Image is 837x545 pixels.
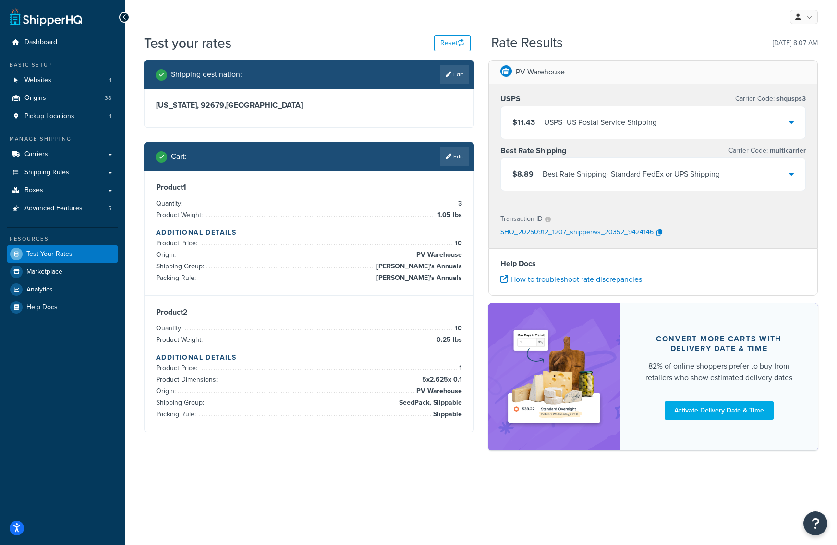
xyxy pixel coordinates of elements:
h3: Product 1 [156,182,462,192]
p: Transaction ID [500,212,543,226]
p: Carrier Code: [728,144,806,157]
span: Shipping Group: [156,398,206,408]
div: Basic Setup [7,61,118,69]
span: Product Price: [156,363,200,373]
span: 1 [457,363,462,374]
h4: Additional Details [156,228,462,238]
span: 5 [108,205,111,213]
div: Manage Shipping [7,135,118,143]
span: $11.43 [512,117,535,128]
div: Best Rate Shipping - Standard FedEx or UPS Shipping [543,168,720,181]
span: Quantity: [156,323,185,333]
p: PV Warehouse [516,65,565,79]
span: Advanced Features [24,205,83,213]
a: Marketplace [7,263,118,280]
a: Boxes [7,182,118,199]
span: [PERSON_NAME]'s Annuals [374,272,462,284]
span: Product Weight: [156,210,205,220]
span: 0.25 lbs [434,334,462,346]
a: Test Your Rates [7,245,118,263]
a: Carriers [7,145,118,163]
span: Test Your Rates [26,250,73,258]
span: 1 [109,76,111,85]
span: Product Dimensions: [156,375,220,385]
p: SHQ_20250912_1207_shipperws_20352_9424146 [500,226,654,240]
li: Websites [7,72,118,89]
span: Analytics [26,286,53,294]
a: Analytics [7,281,118,298]
h1: Test your rates [144,34,231,52]
div: Convert more carts with delivery date & time [643,334,795,353]
li: Origins [7,89,118,107]
span: PV Warehouse [414,249,462,261]
a: Pickup Locations1 [7,108,118,125]
button: Reset [434,35,471,51]
span: 1.05 lbs [435,209,462,221]
a: Shipping Rules [7,164,118,182]
span: Quantity: [156,198,185,208]
a: Activate Delivery Date & Time [665,401,774,420]
h4: Additional Details [156,352,462,363]
span: Websites [24,76,51,85]
a: How to troubleshoot rate discrepancies [500,274,642,285]
h2: Cart : [171,152,187,161]
span: 10 [452,323,462,334]
h2: Rate Results [491,36,563,50]
a: Edit [440,65,469,84]
div: 82% of online shoppers prefer to buy from retailers who show estimated delivery dates [643,361,795,384]
span: Pickup Locations [24,112,74,121]
span: Origin: [156,386,178,396]
p: [DATE] 8:07 AM [773,36,818,50]
h3: Product 2 [156,307,462,317]
span: SeedPack, Slippable [397,397,462,409]
div: USPS - US Postal Service Shipping [544,116,657,129]
span: 38 [105,94,111,102]
img: feature-image-ddt-36eae7f7280da8017bfb280eaccd9c446f90b1fe08728e4019434db127062ab4.png [503,318,606,436]
span: Marketplace [26,268,62,276]
span: Packing Rule: [156,273,198,283]
span: Packing Rule: [156,409,198,419]
a: Advanced Features5 [7,200,118,218]
span: Slippable [431,409,462,420]
span: Shipping Group: [156,261,206,271]
p: Carrier Code: [735,92,806,106]
span: 10 [452,238,462,249]
span: Origins [24,94,46,102]
span: Product Price: [156,238,200,248]
span: Help Docs [26,303,58,312]
h3: USPS [500,94,521,104]
h3: [US_STATE], 92679 , [GEOGRAPHIC_DATA] [156,100,462,110]
span: 1 [109,112,111,121]
span: $8.89 [512,169,534,180]
a: Origins38 [7,89,118,107]
span: Origin: [156,250,178,260]
span: Shipping Rules [24,169,69,177]
h4: Help Docs [500,258,806,269]
span: Boxes [24,186,43,194]
div: Resources [7,235,118,243]
span: PV Warehouse [414,386,462,397]
h3: Best Rate Shipping [500,146,566,156]
li: Advanced Features [7,200,118,218]
li: Pickup Locations [7,108,118,125]
span: shqusps3 [775,94,806,104]
button: Open Resource Center [803,511,827,535]
a: Dashboard [7,34,118,51]
span: [PERSON_NAME]'s Annuals [374,261,462,272]
span: multicarrier [768,145,806,156]
span: Product Weight: [156,335,205,345]
span: 5 x 2.625 x 0.1 [420,374,462,386]
span: Carriers [24,150,48,158]
a: Help Docs [7,299,118,316]
a: Websites1 [7,72,118,89]
a: Edit [440,147,469,166]
span: 3 [456,198,462,209]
